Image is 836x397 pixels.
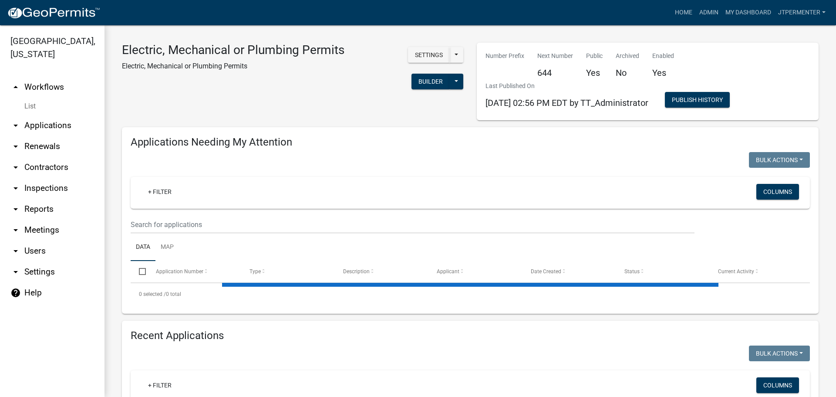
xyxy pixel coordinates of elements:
[616,51,639,61] p: Archived
[131,216,694,234] input: Search for applications
[131,136,810,149] h4: Applications Needing My Attention
[10,82,21,92] i: arrow_drop_up
[10,183,21,193] i: arrow_drop_down
[718,268,754,275] span: Current Activity
[241,261,335,282] datatable-header-cell: Type
[756,184,799,200] button: Columns
[141,184,179,200] a: + Filter
[537,51,573,61] p: Next Number
[155,234,179,261] a: Map
[10,204,21,214] i: arrow_drop_down
[671,4,696,21] a: Home
[122,61,344,71] p: Electric, Mechanical or Plumbing Permits
[710,261,803,282] datatable-header-cell: Current Activity
[722,4,775,21] a: My Dashboard
[531,268,561,275] span: Date Created
[10,246,21,256] i: arrow_drop_down
[586,68,603,78] h5: Yes
[131,234,155,261] a: Data
[616,261,710,282] datatable-header-cell: Status
[10,141,21,152] i: arrow_drop_down
[139,291,166,297] span: 0 selected /
[147,261,241,282] datatable-header-cell: Application Number
[652,68,674,78] h5: Yes
[131,283,810,305] div: 0 total
[131,261,147,282] datatable-header-cell: Select
[652,51,674,61] p: Enabled
[775,4,829,21] a: jtpermenter
[616,68,639,78] h5: No
[749,346,810,361] button: Bulk Actions
[343,268,370,275] span: Description
[437,268,459,275] span: Applicant
[408,47,450,63] button: Settings
[522,261,616,282] datatable-header-cell: Date Created
[249,268,261,275] span: Type
[665,97,730,104] wm-modal-confirm: Workflow Publish History
[335,261,428,282] datatable-header-cell: Description
[10,162,21,173] i: arrow_drop_down
[10,288,21,298] i: help
[485,81,648,91] p: Last Published On
[131,329,810,342] h4: Recent Applications
[696,4,722,21] a: Admin
[485,51,524,61] p: Number Prefix
[10,120,21,131] i: arrow_drop_down
[411,74,450,89] button: Builder
[485,98,648,108] span: [DATE] 02:56 PM EDT by TT_Administrator
[586,51,603,61] p: Public
[749,152,810,168] button: Bulk Actions
[122,43,344,58] h3: Electric, Mechanical or Plumbing Permits
[141,377,179,393] a: + Filter
[665,92,730,108] button: Publish History
[428,261,522,282] datatable-header-cell: Applicant
[624,268,640,275] span: Status
[10,267,21,277] i: arrow_drop_down
[756,377,799,393] button: Columns
[537,68,573,78] h5: 644
[10,225,21,235] i: arrow_drop_down
[156,268,203,275] span: Application Number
